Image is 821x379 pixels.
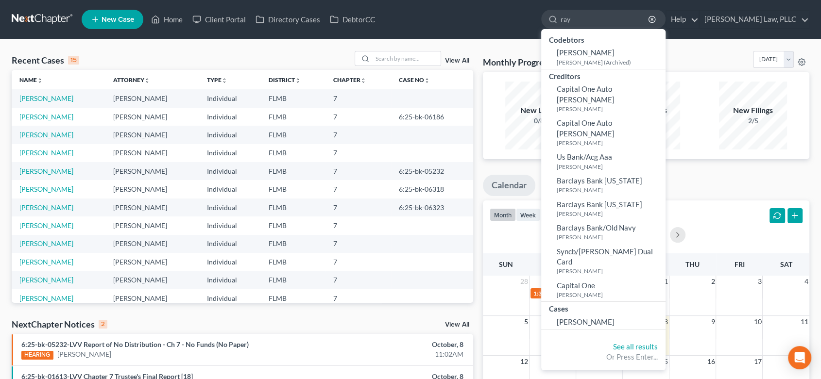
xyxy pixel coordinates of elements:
[756,276,762,287] span: 3
[753,316,762,328] span: 10
[19,294,73,302] a: [PERSON_NAME]
[325,198,391,216] td: 7
[19,239,73,247] a: [PERSON_NAME]
[261,216,325,234] td: FLMB
[391,162,473,180] td: 6:25-bk-05232
[325,162,391,180] td: 7
[666,11,699,28] a: Help
[261,89,325,107] td: FLMB
[19,185,73,193] a: [PERSON_NAME]
[99,320,107,329] div: 2
[557,139,663,147] small: [PERSON_NAME]
[788,346,811,369] div: Open Intercom Messenger
[561,10,650,28] input: Search by name...
[719,116,787,126] div: 2/5
[516,208,540,221] button: week
[710,276,716,287] span: 2
[325,271,391,289] td: 7
[199,289,261,307] td: Individual
[541,314,666,330] a: [PERSON_NAME]
[19,258,73,266] a: [PERSON_NAME]
[780,260,792,268] span: Sat
[557,317,615,326] span: [PERSON_NAME]
[105,235,199,253] td: [PERSON_NAME]
[12,318,107,330] div: NextChapter Notices
[391,108,473,126] td: 6:25-bk-06186
[325,89,391,107] td: 7
[557,291,663,299] small: [PERSON_NAME]
[734,260,744,268] span: Fri
[57,349,111,359] a: [PERSON_NAME]
[199,271,261,289] td: Individual
[105,253,199,271] td: [PERSON_NAME]
[68,56,79,65] div: 15
[207,76,227,83] a: Typeunfold_more
[399,76,430,83] a: Case Nounfold_more
[613,342,658,351] a: See all results
[199,89,261,107] td: Individual
[557,48,615,57] span: [PERSON_NAME]
[499,260,513,268] span: Sun
[146,11,188,28] a: Home
[800,316,809,328] span: 11
[21,351,53,360] div: HEARING
[391,180,473,198] td: 6:25-bk-06318
[557,223,636,232] span: Barclays Bank/Old Navy
[490,208,516,221] button: month
[541,302,666,314] div: Cases
[19,203,73,212] a: [PERSON_NAME]
[663,316,669,328] span: 8
[325,108,391,126] td: 7
[325,235,391,253] td: 7
[19,94,73,102] a: [PERSON_NAME]
[199,235,261,253] td: Individual
[700,11,809,28] a: [PERSON_NAME] Law, PLLC
[325,144,391,162] td: 7
[12,54,79,66] div: Recent Cases
[557,176,642,185] span: Barclays Bank [US_STATE]
[557,281,595,290] span: Capital One
[261,253,325,271] td: FLMB
[19,113,73,121] a: [PERSON_NAME]
[483,175,535,196] a: Calendar
[325,253,391,271] td: 7
[188,11,251,28] a: Client Portal
[199,216,261,234] td: Individual
[269,76,301,83] a: Districtunfold_more
[199,198,261,216] td: Individual
[557,84,615,103] span: Capital One Auto [PERSON_NAME]
[557,186,663,194] small: [PERSON_NAME]
[105,198,199,216] td: [PERSON_NAME]
[373,51,441,66] input: Search by name...
[719,105,787,116] div: New Filings
[19,167,73,175] a: [PERSON_NAME]
[199,180,261,198] td: Individual
[325,289,391,307] td: 7
[533,290,548,297] span: 1:30p
[557,118,615,137] span: Capital One Auto [PERSON_NAME]
[19,148,73,157] a: [PERSON_NAME]
[360,78,366,83] i: unfold_more
[325,11,380,28] a: DebtorCC
[557,163,663,171] small: [PERSON_NAME]
[541,115,666,149] a: Capital One Auto [PERSON_NAME][PERSON_NAME]
[261,289,325,307] td: FLMB
[105,126,199,144] td: [PERSON_NAME]
[557,267,663,275] small: [PERSON_NAME]
[144,78,150,83] i: unfold_more
[483,56,552,68] h3: Monthly Progress
[261,198,325,216] td: FLMB
[261,126,325,144] td: FLMB
[710,316,716,328] span: 9
[261,271,325,289] td: FLMB
[424,78,430,83] i: unfold_more
[19,221,73,230] a: [PERSON_NAME]
[541,244,666,278] a: Syncb/[PERSON_NAME] Dual Card[PERSON_NAME]
[753,356,762,367] span: 17
[523,316,529,328] span: 5
[251,11,325,28] a: Directory Cases
[541,69,666,82] div: Creditors
[261,144,325,162] td: FLMB
[557,200,642,209] span: Barclays Bank [US_STATE]
[333,76,366,83] a: Chapterunfold_more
